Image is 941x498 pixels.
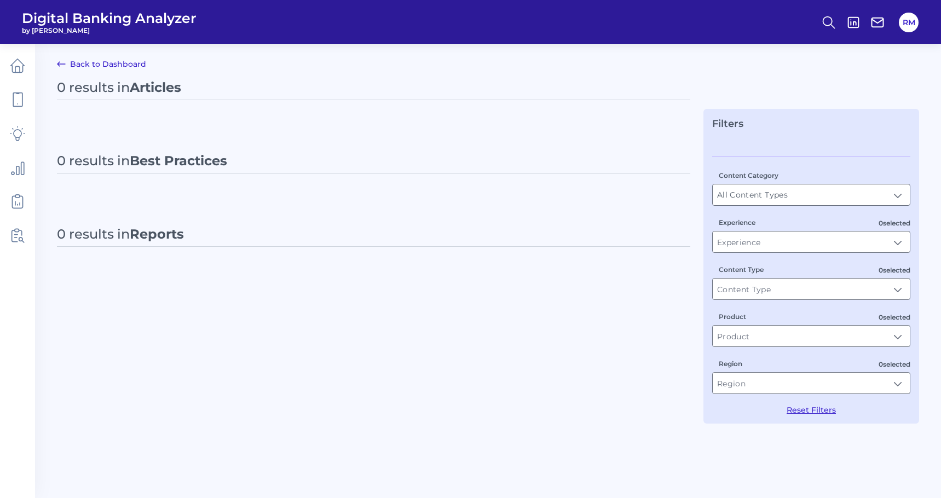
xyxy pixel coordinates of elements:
input: Content Type [713,279,910,299]
input: Region [713,373,910,393]
button: Reset Filters [787,405,836,415]
a: Back to Dashboard [57,57,146,71]
div: 0 results in [57,79,181,95]
span: Reports [130,226,184,242]
label: Region [719,360,742,368]
label: Content Type [719,265,764,274]
span: Filters [712,118,743,130]
label: Product [719,312,746,321]
label: Content Category [719,171,778,179]
span: by [PERSON_NAME] [22,26,197,34]
div: 0 results in [57,226,184,242]
span: Digital Banking Analyzer [22,10,197,26]
label: Experience [719,218,755,227]
button: RM [899,13,919,32]
div: 0 results in [57,153,227,169]
input: Experience [713,231,910,252]
span: Articles [130,79,181,95]
input: Product [713,326,910,346]
span: Best Practices [130,153,227,169]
